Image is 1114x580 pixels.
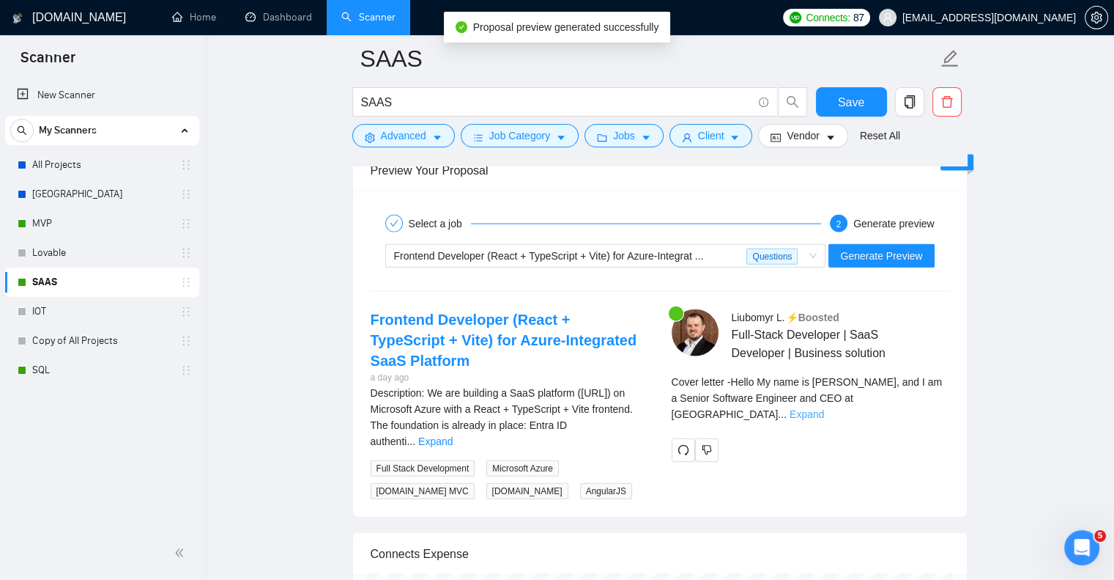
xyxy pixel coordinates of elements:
div: Select a job [409,215,471,232]
button: idcardVendorcaret-down [758,124,847,147]
a: IOT [32,297,171,326]
span: [DOMAIN_NAME] MVC [371,483,475,499]
span: Advanced [381,128,426,144]
button: userClientcaret-down [669,124,753,147]
span: Generate Preview [840,248,922,264]
li: Use simple prompts - complex conditions can confuse the AI [34,312,270,339]
a: SAAS [32,268,171,297]
li: Use in your cover letter templates where you want AI-generated content [34,47,270,88]
b: Best practices: [23,230,110,241]
a: setting [1085,12,1108,23]
span: caret-down [729,132,740,143]
span: caret-down [432,132,442,143]
button: copy [895,87,924,117]
button: Upload attachment [23,456,34,468]
span: check-circle [456,21,467,33]
button: delete [932,87,962,117]
input: Search Freelance Jobs... [361,93,752,111]
div: Connects Expense [371,533,949,575]
b: [placeholders] [53,48,137,59]
span: edit [940,49,959,68]
span: delete [933,95,961,109]
span: idcard [770,132,781,143]
a: Lovable [32,238,171,268]
span: 5 [1094,530,1106,542]
button: settingAdvancedcaret-down [352,124,455,147]
span: search [779,95,806,109]
span: Job Category [489,128,550,144]
div: Sardor AI is currently in beta and uses information from job postings, client details, and your p... [23,347,270,390]
button: folderJobscaret-down [584,124,664,147]
div: Close [257,10,283,37]
span: holder [180,218,192,230]
span: Cover letter - Hello My name is [PERSON_NAME], and I am a Senior Software Engineer and CEO at [GE... [672,376,943,420]
button: barsJob Categorycaret-down [461,124,579,147]
span: user [682,132,692,143]
a: Frontend Developer (React + TypeScript + Vite) for Azure-Integrated SaaS Platform [371,312,637,369]
span: bars [473,132,483,143]
textarea: Message… [12,425,281,450]
span: AngularJS [580,483,632,499]
span: user [883,12,893,23]
button: setting [1085,6,1108,29]
a: homeHome [172,11,216,23]
span: Questions [746,249,798,265]
a: Copy of All Projects [32,326,171,356]
span: Client [698,128,724,144]
li: Combine prompts with your own text rather than using only prompts [34,282,270,309]
span: setting [1085,12,1107,23]
button: Home [229,10,257,38]
span: search [11,125,33,136]
button: Start recording [93,456,105,468]
span: ... [406,436,415,447]
span: Description: We are building a SaaS platform ([URL]) on Microsoft Azure with a React + TypeScript... [371,387,633,447]
a: Expand [790,408,824,420]
li: It can be used in cover letter templates and client response templates [34,136,270,164]
div: Preview Your Proposal [371,150,949,191]
span: holder [180,306,192,317]
span: Connects: [806,10,850,26]
span: ... [778,408,787,420]
button: dislike [695,438,718,462]
div: Description: We are building a SaaS platform (AskSopia.ai) on Microsoft Azure with a React + Type... [371,385,648,449]
span: Scanner [9,47,87,78]
button: search [10,119,34,142]
img: Profile image for AI Assistant from GigRadar 📡 [42,12,65,36]
span: New [946,157,967,169]
span: caret-down [825,132,836,143]
p: The team can also help [71,29,182,43]
div: Was that helpful?AI Assistant from GigRadar 📡 • 3m ago [12,400,125,433]
button: Save [816,87,887,117]
span: Microsoft Azure [486,460,559,477]
span: caret-down [556,132,566,143]
span: Full-Stack Developer | SaaS Developer | Business solution [731,326,905,362]
div: Remember that the client will see only the first two lines of your cover letter. [672,374,949,422]
span: Frontend Developer (React + TypeScript + Vite) for Azure-Integrat ... [394,250,704,262]
span: Liubomyr L . [731,312,784,323]
button: Send a message… [251,450,275,474]
span: holder [180,247,192,259]
span: info-circle [759,98,768,107]
span: Save [838,93,864,111]
div: Generate preview [853,215,935,232]
span: check [390,219,398,228]
button: go back [10,10,37,38]
span: holder [180,364,192,376]
button: redo [672,438,695,462]
a: New Scanner [17,81,187,110]
iframe: To enrich screen reader interactions, please activate Accessibility in Grammarly extension settings [1064,530,1099,565]
span: [DOMAIN_NAME] [486,483,568,499]
span: holder [180,276,192,288]
div: AI Assistant from GigRadar 📡 says… [12,400,281,465]
span: holder [180,159,192,171]
h1: AI Assistant from GigRadar 📡 [71,6,228,29]
code: [Write a personalized greeting using the client's name or company name] [23,193,245,221]
button: Gif picker [70,456,81,468]
img: c1qfNgxCCsITRb8HxPqxd7naJhgloI8flvu2CDD1MhYE_Z6RAvbfOhmYze3lo2umx5 [672,309,718,356]
button: Emoji picker [46,456,58,468]
input: Scanner name... [360,40,937,77]
li: My Scanners [5,116,199,385]
span: 2 [836,219,842,230]
li: New Scanner [5,81,199,110]
a: Expand [418,436,453,447]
